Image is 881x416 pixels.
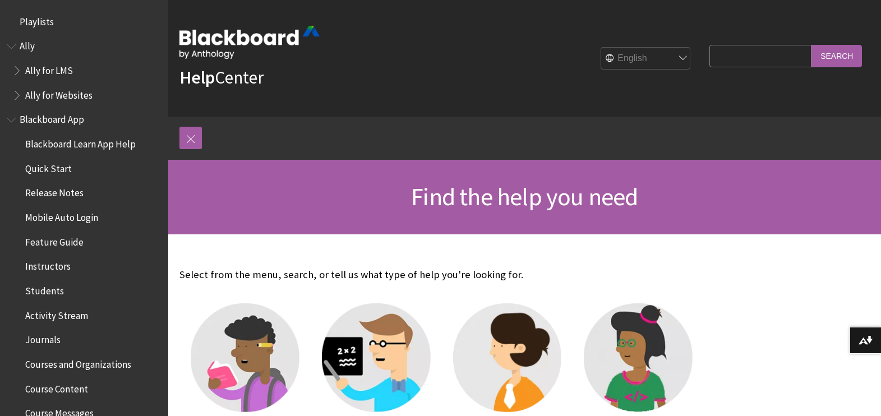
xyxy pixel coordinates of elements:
[25,135,136,150] span: Blackboard Learn App Help
[25,61,73,76] span: Ally for LMS
[25,281,64,297] span: Students
[25,257,71,272] span: Instructors
[25,380,88,395] span: Course Content
[601,48,691,70] select: Site Language Selector
[25,159,72,174] span: Quick Start
[191,303,299,412] img: Student
[25,233,84,248] span: Feature Guide
[20,37,35,52] span: Ally
[179,66,215,89] strong: Help
[7,37,162,105] nav: Book outline for Anthology Ally Help
[322,303,431,412] img: Instructor
[7,12,162,31] nav: Book outline for Playlists
[811,45,862,67] input: Search
[453,303,562,412] img: Administrator
[179,26,320,59] img: Blackboard by Anthology
[25,331,61,346] span: Journals
[179,66,264,89] a: HelpCenter
[411,181,638,212] span: Find the help you need
[25,306,88,321] span: Activity Stream
[20,110,84,126] span: Blackboard App
[25,86,93,101] span: Ally for Websites
[20,12,54,27] span: Playlists
[25,355,131,370] span: Courses and Organizations
[179,267,704,282] p: Select from the menu, search, or tell us what type of help you're looking for.
[25,184,84,199] span: Release Notes
[25,208,98,223] span: Mobile Auto Login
